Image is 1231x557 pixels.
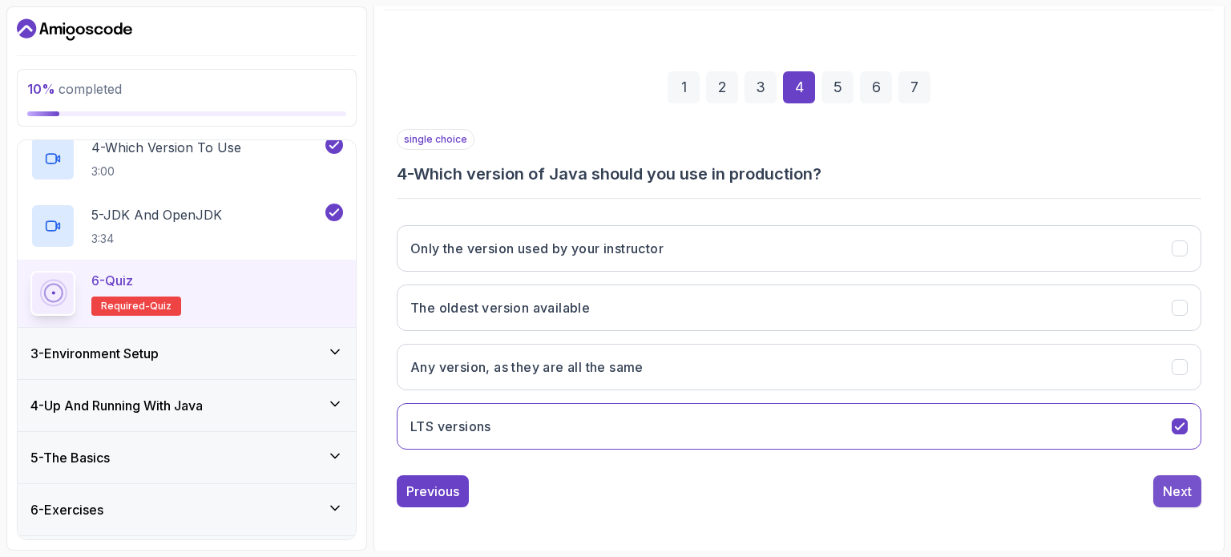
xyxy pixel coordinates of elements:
[91,138,241,157] p: 4 - Which Version To Use
[706,71,738,103] div: 2
[783,71,815,103] div: 4
[91,163,241,180] p: 3:00
[18,380,356,431] button: 4-Up And Running With Java
[18,484,356,535] button: 6-Exercises
[30,448,110,467] h3: 5 - The Basics
[860,71,892,103] div: 6
[150,300,172,313] span: quiz
[668,71,700,103] div: 1
[745,71,777,103] div: 3
[27,81,122,97] span: completed
[406,482,459,501] div: Previous
[30,136,343,181] button: 4-Which Version To Use3:00
[17,17,132,42] a: Dashboard
[30,204,343,248] button: 5-JDK And OpenJDK3:34
[397,163,1201,185] h3: 4 - Which version of Java should you use in production?
[91,205,222,224] p: 5 - JDK And OpenJDK
[898,71,930,103] div: 7
[91,231,222,247] p: 3:34
[30,500,103,519] h3: 6 - Exercises
[397,344,1201,390] button: Any version, as they are all the same
[410,417,491,436] h3: LTS versions
[18,328,356,379] button: 3-Environment Setup
[30,271,343,316] button: 6-QuizRequired-quiz
[397,403,1201,450] button: LTS versions
[410,298,590,317] h3: The oldest version available
[397,285,1201,331] button: The oldest version available
[397,225,1201,272] button: Only the version used by your instructor
[30,396,203,415] h3: 4 - Up And Running With Java
[1153,475,1201,507] button: Next
[18,432,356,483] button: 5-The Basics
[91,271,133,290] p: 6 - Quiz
[397,129,474,150] p: single choice
[410,239,664,258] h3: Only the version used by your instructor
[410,357,644,377] h3: Any version, as they are all the same
[1163,482,1192,501] div: Next
[397,475,469,507] button: Previous
[27,81,55,97] span: 10 %
[30,344,159,363] h3: 3 - Environment Setup
[101,300,150,313] span: Required-
[821,71,854,103] div: 5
